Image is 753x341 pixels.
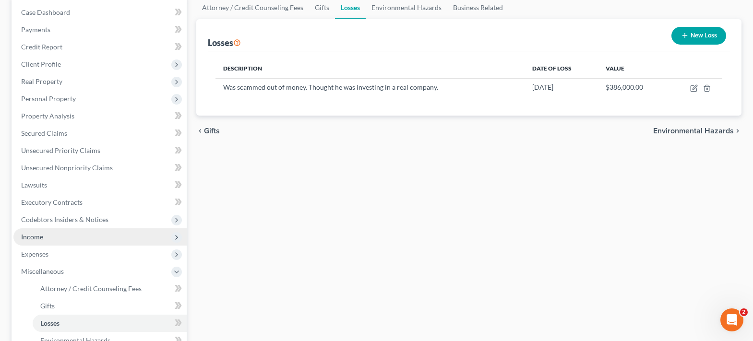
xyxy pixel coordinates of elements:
[40,302,55,310] span: Gifts
[21,198,83,206] span: Executory Contracts
[532,83,553,91] span: [DATE]
[21,94,76,103] span: Personal Property
[21,215,108,223] span: Codebtors Insiders & Notices
[21,233,43,241] span: Income
[532,65,572,72] span: Date of Loss
[21,250,48,258] span: Expenses
[208,37,241,48] div: Losses
[21,267,64,275] span: Miscellaneous
[21,112,74,120] span: Property Analysis
[13,159,187,176] a: Unsecured Nonpriority Claims
[653,127,741,135] button: Environmental Hazards chevron_right
[13,176,187,194] a: Lawsuits
[13,194,187,211] a: Executory Contracts
[13,107,187,125] a: Property Analysis
[223,65,262,72] span: Description
[13,4,187,21] a: Case Dashboard
[33,280,187,297] a: Attorney / Credit Counseling Fees
[606,65,624,72] span: Value
[204,127,220,135] span: Gifts
[33,297,187,315] a: Gifts
[196,127,220,135] button: chevron_left Gifts
[13,38,187,56] a: Credit Report
[21,8,70,16] span: Case Dashboard
[21,146,100,154] span: Unsecured Priority Claims
[671,27,726,45] button: New Loss
[606,83,643,91] span: $386,000.00
[33,315,187,332] a: Losses
[734,127,741,135] i: chevron_right
[720,308,743,331] iframe: Intercom live chat
[21,129,67,137] span: Secured Claims
[21,164,113,172] span: Unsecured Nonpriority Claims
[196,127,204,135] i: chevron_left
[40,319,60,327] span: Losses
[21,60,61,68] span: Client Profile
[740,308,748,316] span: 2
[21,77,62,85] span: Real Property
[13,142,187,159] a: Unsecured Priority Claims
[21,181,47,189] span: Lawsuits
[13,21,187,38] a: Payments
[13,125,187,142] a: Secured Claims
[653,127,734,135] span: Environmental Hazards
[223,83,438,91] span: Was scammed out of money. Thought he was investing in a real company.
[21,25,50,34] span: Payments
[21,43,62,51] span: Credit Report
[40,284,142,293] span: Attorney / Credit Counseling Fees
